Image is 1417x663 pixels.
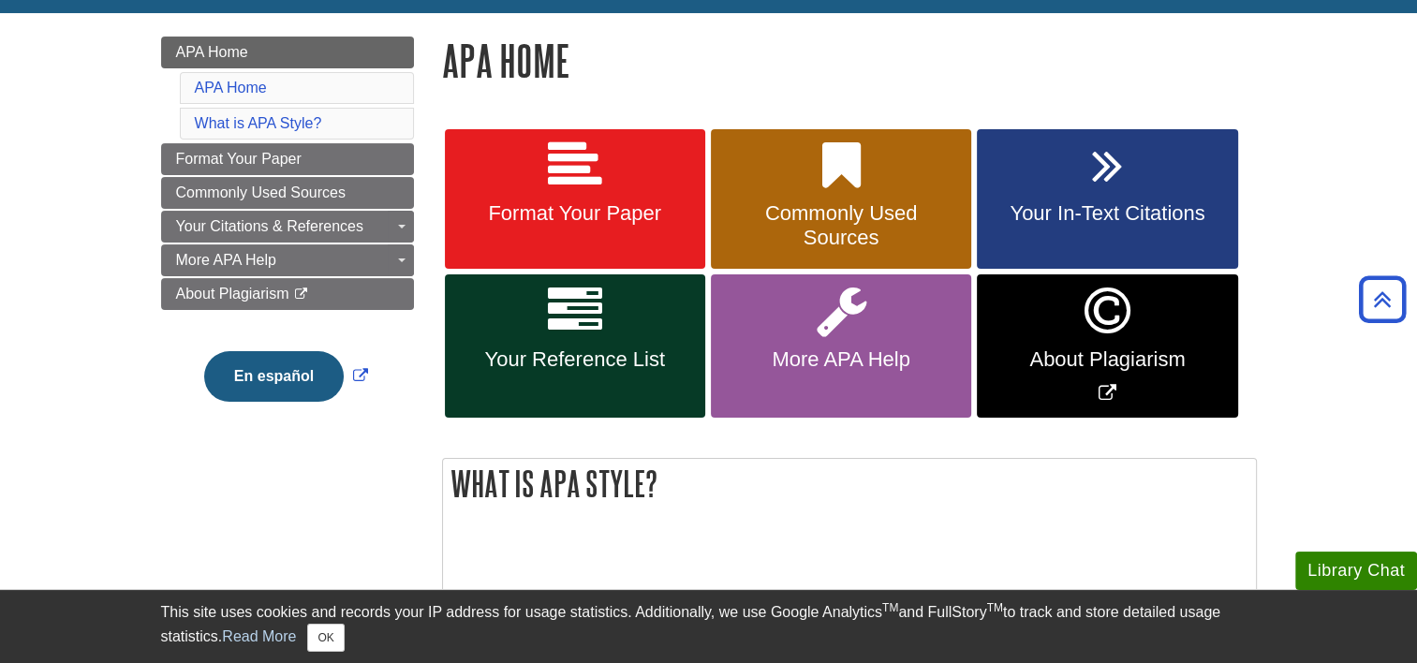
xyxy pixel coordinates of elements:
a: APA Home [161,37,414,68]
button: En español [204,351,344,402]
span: Your Citations & References [176,218,363,234]
span: Format Your Paper [459,201,691,226]
h2: What is APA Style? [443,459,1256,508]
span: About Plagiarism [991,347,1223,372]
button: Close [307,624,344,652]
i: This link opens in a new window [293,288,309,301]
a: About Plagiarism [161,278,414,310]
a: APA Home [195,80,267,96]
button: Library Chat [1295,552,1417,590]
a: Your In-Text Citations [977,129,1237,270]
a: More APA Help [161,244,414,276]
span: Your Reference List [459,347,691,372]
a: Back to Top [1352,287,1412,312]
a: Commonly Used Sources [161,177,414,209]
a: Format Your Paper [161,143,414,175]
h1: APA Home [442,37,1257,84]
a: More APA Help [711,274,971,418]
span: Commonly Used Sources [176,184,346,200]
a: Format Your Paper [445,129,705,270]
span: More APA Help [725,347,957,372]
span: Commonly Used Sources [725,201,957,250]
a: Read More [222,628,296,644]
a: What is APA Style? [195,115,322,131]
a: Link opens in new window [199,368,373,384]
div: Guide Page Menu [161,37,414,434]
span: APA Home [176,44,248,60]
span: More APA Help [176,252,276,268]
sup: TM [987,601,1003,614]
sup: TM [882,601,898,614]
a: Link opens in new window [977,274,1237,418]
span: Your In-Text Citations [991,201,1223,226]
a: Your Reference List [445,274,705,418]
span: About Plagiarism [176,286,289,302]
a: Your Citations & References [161,211,414,243]
a: Commonly Used Sources [711,129,971,270]
span: Format Your Paper [176,151,302,167]
div: This site uses cookies and records your IP address for usage statistics. Additionally, we use Goo... [161,601,1257,652]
